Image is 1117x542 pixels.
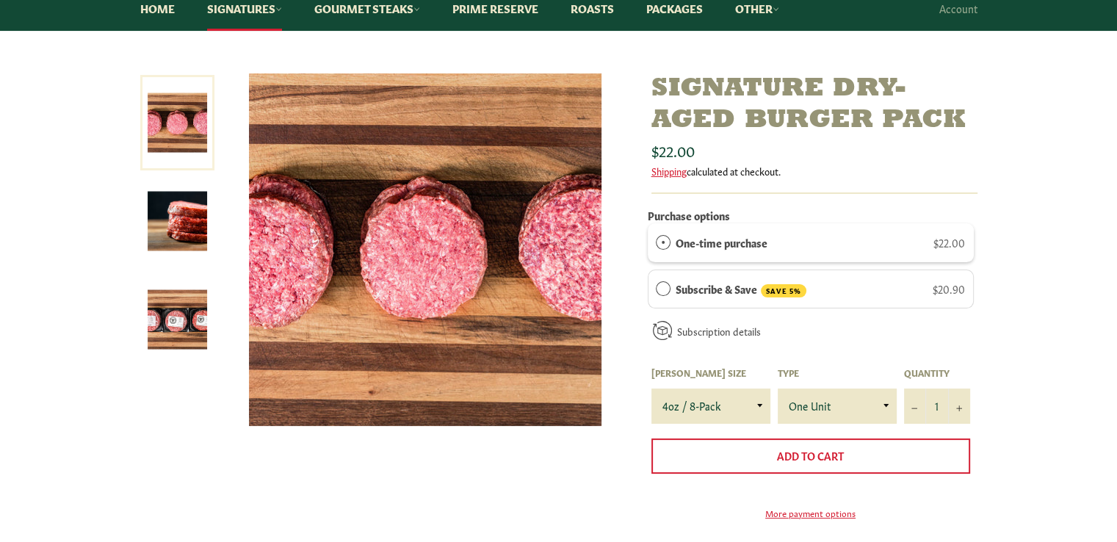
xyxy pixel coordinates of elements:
span: SAVE 5% [761,284,806,298]
span: $22.00 [651,140,695,160]
button: Add to Cart [651,438,970,474]
img: Signature Dry-Aged Burger Pack [249,73,601,426]
label: Purchase options [648,208,730,223]
label: Quantity [904,366,970,379]
label: [PERSON_NAME] Size [651,366,770,379]
button: Reduce item quantity by one [904,389,926,424]
label: Type [778,366,897,379]
span: $20.90 [933,281,965,296]
label: Subscribe & Save [676,281,806,298]
h1: Signature Dry-Aged Burger Pack [651,73,977,137]
button: Increase item quantity by one [948,389,970,424]
span: $22.00 [933,235,965,250]
a: Shipping [651,164,687,178]
img: Signature Dry-Aged Burger Pack [148,290,207,350]
img: Signature Dry-Aged Burger Pack [148,192,207,251]
label: One-time purchase [676,234,767,250]
span: Add to Cart [777,448,844,463]
a: More payment options [651,507,970,519]
div: One-time purchase [656,234,670,250]
div: Subscribe & Save [656,281,670,297]
div: calculated at checkout. [651,165,977,178]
